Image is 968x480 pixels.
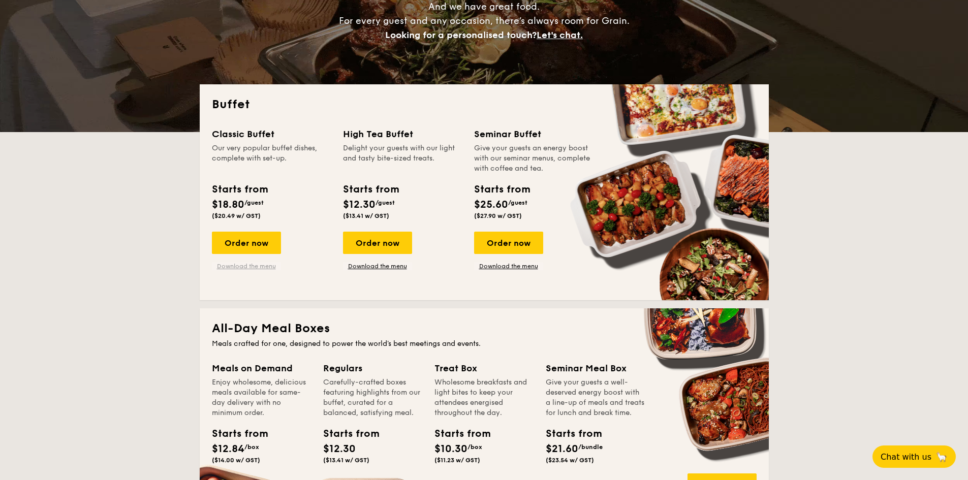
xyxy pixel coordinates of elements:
[323,377,422,418] div: Carefully-crafted boxes featuring highlights from our buffet, curated for a balanced, satisfying ...
[323,426,369,441] div: Starts from
[474,127,593,141] div: Seminar Buffet
[935,451,948,463] span: 🦙
[474,143,593,174] div: Give your guests an energy boost with our seminar menus, complete with coffee and tea.
[343,182,398,197] div: Starts from
[323,361,422,375] div: Regulars
[343,212,389,219] span: ($13.41 w/ GST)
[467,443,482,451] span: /box
[212,361,311,375] div: Meals on Demand
[434,457,480,464] span: ($11.23 w/ GST)
[376,199,395,206] span: /guest
[212,377,311,418] div: Enjoy wholesome, delicious meals available for same-day delivery with no minimum order.
[343,127,462,141] div: High Tea Buffet
[212,262,281,270] a: Download the menu
[578,443,603,451] span: /bundle
[212,457,260,464] span: ($14.00 w/ GST)
[212,97,757,113] h2: Buffet
[212,127,331,141] div: Classic Buffet
[474,212,522,219] span: ($27.90 w/ GST)
[474,199,508,211] span: $25.60
[546,443,578,455] span: $21.60
[385,29,537,41] span: Looking for a personalised touch?
[339,1,630,41] span: And we have great food. For every guest and any occasion, there’s always room for Grain.
[546,457,594,464] span: ($23.54 w/ GST)
[434,443,467,455] span: $10.30
[872,445,956,468] button: Chat with us🦙
[212,212,261,219] span: ($20.49 w/ GST)
[434,426,480,441] div: Starts from
[434,377,534,418] div: Wholesome breakfasts and light bites to keep your attendees energised throughout the day.
[212,143,331,174] div: Our very popular buffet dishes, complete with set-up.
[546,361,645,375] div: Seminar Meal Box
[212,426,258,441] div: Starts from
[343,199,376,211] span: $12.30
[244,443,259,451] span: /box
[881,452,931,462] span: Chat with us
[546,426,591,441] div: Starts from
[474,182,529,197] div: Starts from
[508,199,527,206] span: /guest
[212,321,757,337] h2: All-Day Meal Boxes
[343,262,412,270] a: Download the menu
[434,361,534,375] div: Treat Box
[323,457,369,464] span: ($13.41 w/ GST)
[212,232,281,254] div: Order now
[546,377,645,418] div: Give your guests a well-deserved energy boost with a line-up of meals and treats for lunch and br...
[343,232,412,254] div: Order now
[212,443,244,455] span: $12.84
[343,143,462,174] div: Delight your guests with our light and tasty bite-sized treats.
[323,443,356,455] span: $12.30
[212,182,267,197] div: Starts from
[212,199,244,211] span: $18.80
[244,199,264,206] span: /guest
[537,29,583,41] span: Let's chat.
[474,232,543,254] div: Order now
[212,339,757,349] div: Meals crafted for one, designed to power the world's best meetings and events.
[474,262,543,270] a: Download the menu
